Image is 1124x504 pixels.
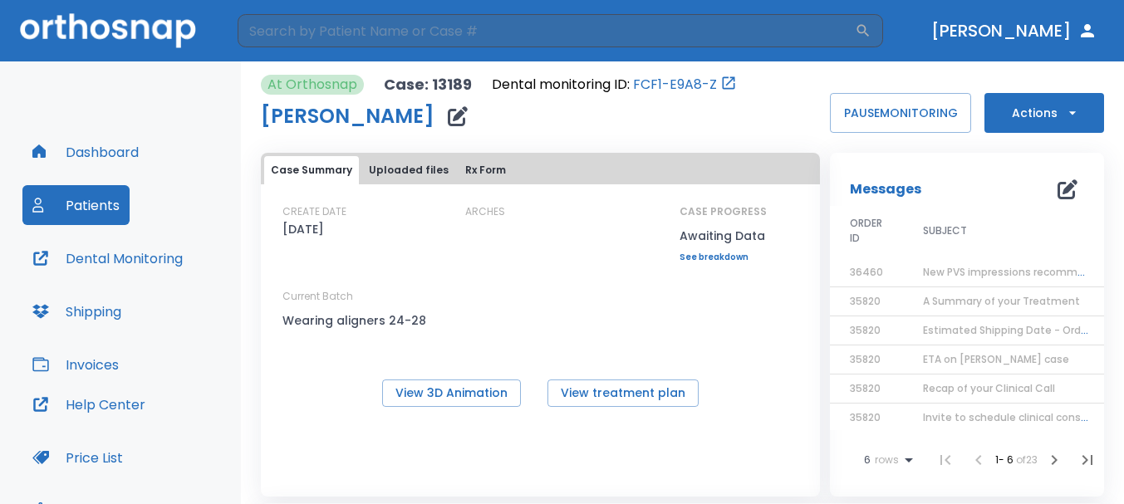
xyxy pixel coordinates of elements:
div: tabs [264,156,817,184]
input: Search by Patient Name or Case # [238,14,855,47]
span: 35820 [850,294,881,308]
p: Messages [850,179,921,199]
span: A Summary of your Treatment [923,294,1080,308]
span: ORDER ID [850,216,883,246]
p: [DATE] [282,219,324,239]
span: of 23 [1016,453,1038,467]
span: 35820 [850,381,881,395]
button: View 3D Animation [382,379,521,407]
h1: [PERSON_NAME] [261,106,434,126]
span: New PVS impressions recommended [923,265,1111,279]
button: Actions [984,93,1104,133]
div: Open patient in dental monitoring portal [492,75,737,95]
p: Wearing aligners 24-28 [282,311,432,330]
button: Price List [22,438,133,477]
button: View treatment plan [547,379,699,407]
button: Patients [22,185,130,225]
button: Case Summary [264,156,359,184]
button: Uploaded files [362,156,455,184]
a: See breakdown [680,252,767,262]
span: 36460 [850,265,883,279]
p: CASE PROGRESS [680,204,767,219]
p: Awaiting Data [680,226,767,246]
p: Dental monitoring ID: [492,75,630,95]
p: CREATE DATE [282,204,346,219]
span: ETA on [PERSON_NAME] case [923,352,1069,366]
span: 6 [864,454,871,466]
span: Recap of your Clinical Call [923,381,1055,395]
button: PAUSEMONITORING [830,93,971,133]
button: Shipping [22,291,131,331]
p: Case: 13189 [384,75,472,95]
button: Dashboard [22,132,149,172]
span: SUBJECT [923,223,967,238]
p: ARCHES [465,204,505,219]
button: Invoices [22,345,129,384]
button: [PERSON_NAME] [925,16,1104,46]
span: 35820 [850,323,881,337]
p: Current Batch [282,289,432,304]
a: FCF1-E9A8-Z [633,75,717,95]
span: rows [871,454,899,466]
button: Rx Form [459,156,513,184]
button: Dental Monitoring [22,238,193,278]
span: 35820 [850,352,881,366]
button: Help Center [22,384,155,424]
p: At Orthosnap [268,75,357,95]
span: 1 - 6 [995,453,1016,467]
span: 35820 [850,410,881,424]
img: Orthosnap [20,13,196,47]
